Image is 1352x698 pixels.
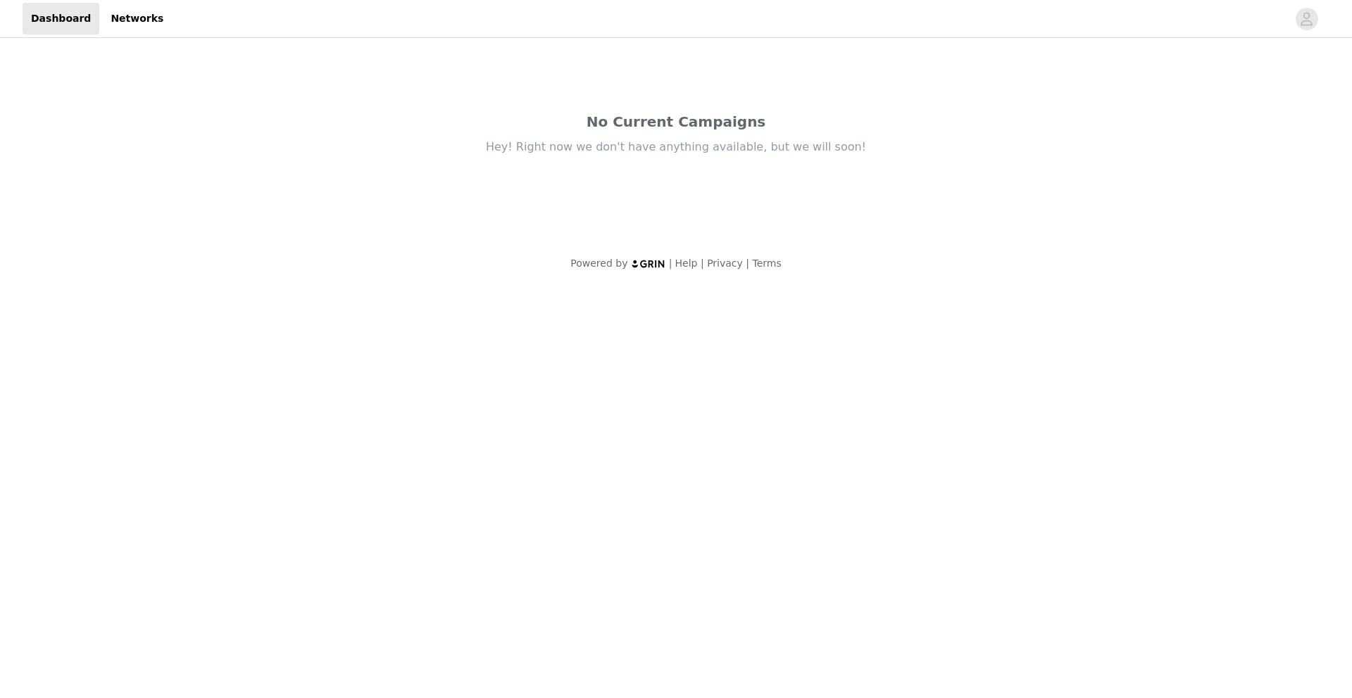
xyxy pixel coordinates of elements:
a: Privacy [707,258,743,269]
span: | [669,258,672,269]
a: Help [675,258,698,269]
span: | [746,258,749,269]
span: | [701,258,704,269]
div: avatar [1300,8,1313,30]
a: Networks [102,3,172,34]
div: Hey! Right now we don't have anything available, but we will soon! [380,139,972,155]
a: Dashboard [23,3,99,34]
a: Terms [752,258,781,269]
img: logo [631,259,666,268]
span: Powered by [570,258,627,269]
div: No Current Campaigns [380,111,972,132]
